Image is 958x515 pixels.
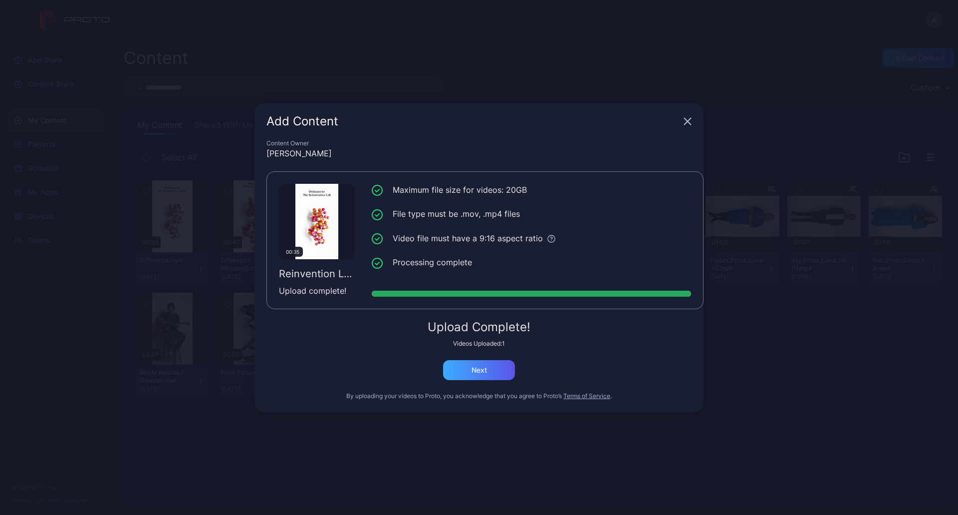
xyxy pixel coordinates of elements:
div: By uploading your videos to Proto, you acknowledge that you agree to Proto’s . [266,392,692,400]
div: Content Owner [266,139,692,147]
div: 00:35 [282,247,303,257]
li: File type must be .mov, .mp4 files [372,208,691,220]
div: Upload complete! [279,285,355,297]
li: Processing complete [372,256,691,269]
div: Add Content [266,115,680,127]
li: Maximum file size for videos: 20GB [372,184,691,196]
button: Terms of Service [563,392,610,400]
button: Next [443,360,515,380]
div: Reinvention Lab_2.mp4 [279,268,355,280]
div: Upload Complete! [266,321,692,333]
li: Video file must have a 9:16 aspect ratio [372,232,691,245]
div: Videos Uploaded: 1 [266,340,692,348]
div: Next [472,366,487,374]
div: [PERSON_NAME] [266,147,692,159]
